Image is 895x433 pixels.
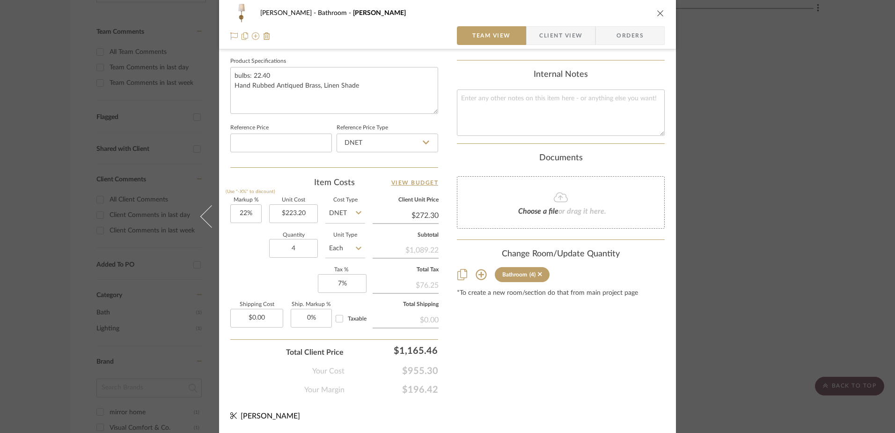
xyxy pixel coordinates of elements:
[558,208,606,215] span: or drag it here.
[656,9,665,17] button: close
[241,412,300,420] span: [PERSON_NAME]
[348,341,442,360] div: $1,165.46
[391,177,439,188] a: View Budget
[457,249,665,260] div: Change Room/Update Quantity
[318,10,353,16] span: Bathroom
[457,153,665,164] div: Documents
[457,290,665,297] div: *To create a new room/section do that from main project page
[373,311,439,328] div: $0.00
[345,384,438,396] span: $196.42
[318,268,365,272] label: Tax %
[304,384,345,396] span: Your Margin
[373,302,439,307] label: Total Shipping
[230,177,438,188] div: Item Costs
[260,10,318,16] span: [PERSON_NAME]
[230,198,262,202] label: Markup %
[457,70,665,80] div: Internal Notes
[269,198,318,202] label: Unit Cost
[472,26,511,45] span: Team View
[373,233,439,238] label: Subtotal
[230,4,253,22] img: 2db4a8e0-a132-435e-a466-ecbc13d0637d_48x40.jpg
[230,126,269,130] label: Reference Price
[373,268,439,272] label: Total Tax
[529,271,536,278] div: (4)
[291,302,332,307] label: Ship. Markup %
[230,302,283,307] label: Shipping Cost
[345,366,438,377] span: $955.30
[312,366,345,377] span: Your Cost
[606,26,654,45] span: Orders
[373,198,439,202] label: Client Unit Price
[230,59,286,64] label: Product Specifications
[539,26,582,45] span: Client View
[286,347,344,358] span: Total Client Price
[337,126,388,130] label: Reference Price Type
[353,10,406,16] span: [PERSON_NAME]
[263,32,271,40] img: Remove from project
[269,233,318,238] label: Quantity
[348,316,367,321] span: Taxable
[325,233,365,238] label: Unit Type
[373,241,439,258] div: $1,089.22
[518,208,558,215] span: Choose a file
[502,271,527,278] div: Bathroom
[325,198,365,202] label: Cost Type
[373,276,439,293] div: $76.25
